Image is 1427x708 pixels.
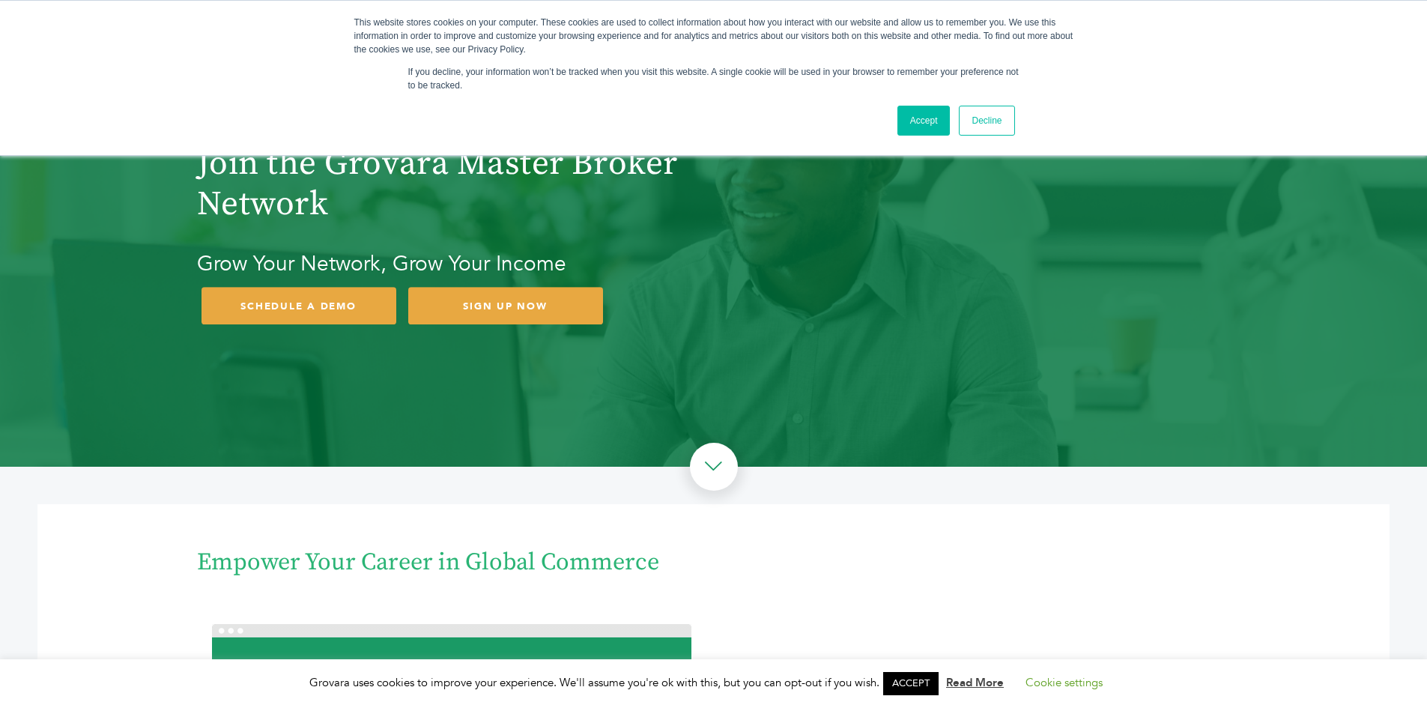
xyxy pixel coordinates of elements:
a: Decline [959,106,1014,136]
p: If you decline, your information won’t be tracked when you visit this website. A single cookie wi... [408,65,1019,92]
div: This website stores cookies on your computer. These cookies are used to collect information about... [354,16,1073,56]
a: Cookie settings [1025,675,1103,690]
a: Accept [897,106,951,136]
a: Read More [946,675,1004,690]
h1: Empower Your Career in Global Commerce [197,548,1231,579]
span: Grovara uses cookies to improve your experience. We'll assume you're ok with this, but you can op... [309,675,1118,690]
h1: Join the Grovara Master Broker Network [197,144,706,225]
a: SIGN UP NOW [408,287,603,325]
a: ACCEPT [883,672,939,695]
a: SCHEDULE A DEMO [202,287,396,325]
h2: Grow Your Network, Grow Your Income [197,247,706,281]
